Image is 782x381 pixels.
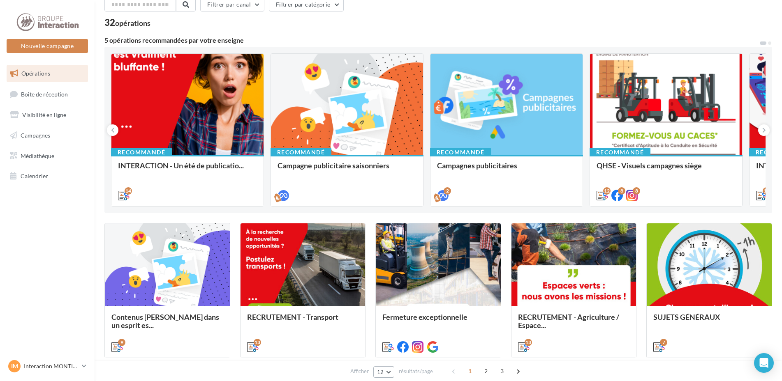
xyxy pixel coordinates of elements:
span: 1 [463,365,477,378]
span: 2 [479,365,493,378]
span: INTERACTION - Un été de publicatio... [118,161,244,170]
div: Recommandé [430,148,491,157]
button: 12 [373,366,394,378]
span: Fermeture exceptionnelle [382,312,467,321]
div: 9 [118,339,125,346]
div: opérations [115,19,150,27]
span: 12 [377,369,384,375]
span: SUJETS GÉNÉRAUX [653,312,720,321]
div: Open Intercom Messenger [754,353,774,373]
button: Nouvelle campagne [7,39,88,53]
div: 13 [525,339,532,346]
div: 32 [104,18,150,27]
span: Campagne publicitaire saisonniers [278,161,389,170]
div: 13 [254,339,261,346]
span: Médiathèque [21,152,54,159]
div: Recommandé [271,148,331,157]
span: Afficher [350,367,369,375]
span: Calendrier [21,172,48,179]
div: 5 opérations recommandées par votre enseigne [104,37,759,44]
div: 8 [633,187,640,195]
a: Boîte de réception [5,85,90,103]
div: 8 [618,187,625,195]
span: Boîte de réception [21,90,68,97]
span: QHSE - Visuels campagnes siège [597,161,702,170]
div: Recommandé [111,148,172,157]
span: Visibilité en ligne [22,111,66,118]
div: 7 [660,339,667,346]
div: Recommandé [590,148,650,157]
span: 3 [495,365,509,378]
p: Interaction MONTIGY [24,362,79,370]
span: IM [11,362,18,370]
div: 2 [444,187,451,195]
span: résultats/page [399,367,433,375]
span: Campagnes publicitaires [437,161,517,170]
div: 14 [125,187,132,195]
a: Campagnes [5,127,90,144]
div: 12 [603,187,611,195]
a: Visibilité en ligne [5,106,90,124]
span: Contenus [PERSON_NAME] dans un esprit es... [111,312,219,330]
span: Opérations [21,70,50,77]
a: IM Interaction MONTIGY [7,358,88,374]
a: Opérations [5,65,90,82]
div: 12 [763,187,770,195]
span: RECRUTEMENT - Transport [247,312,338,321]
span: Campagnes [21,132,50,139]
span: RECRUTEMENT - Agriculture / Espace... [518,312,619,330]
a: Calendrier [5,168,90,185]
a: Médiathèque [5,147,90,165]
